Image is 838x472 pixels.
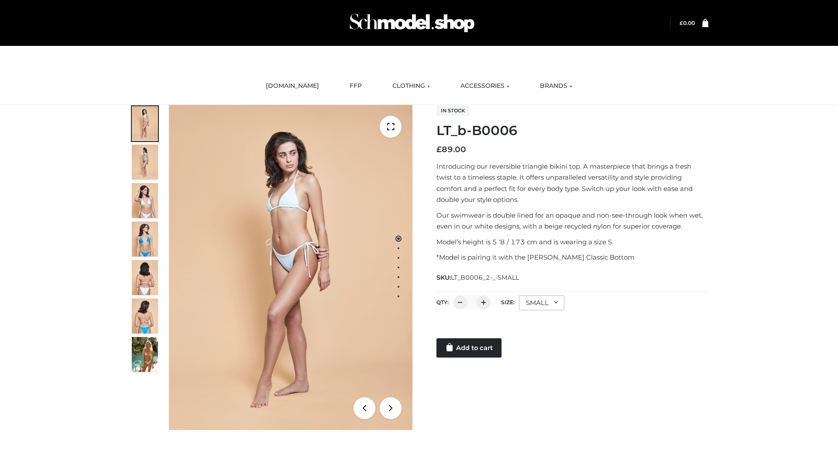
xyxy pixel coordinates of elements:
[132,260,158,295] img: ArielClassicBikiniTop_CloudNine_AzureSky_OW114ECO_7-scaled.jpg
[436,272,520,283] span: SKU:
[386,76,436,96] a: CLOTHING
[436,145,442,154] span: £
[436,210,708,232] p: Our swimwear is double lined for an opaque and non-see-through look when wet, even in our white d...
[680,20,695,26] bdi: 0.00
[436,252,708,263] p: *Model is pairing it with the [PERSON_NAME] Classic Bottom
[132,106,158,141] img: ArielClassicBikiniTop_CloudNine_AzureSky_OW114ECO_1-scaled.jpg
[132,337,158,372] img: Arieltop_CloudNine_AzureSky2.jpg
[436,145,466,154] bdi: 89.00
[501,299,515,305] label: Size:
[343,76,368,96] a: FFP
[259,76,326,96] a: [DOMAIN_NAME]
[132,145,158,180] img: ArielClassicBikiniTop_CloudNine_AzureSky_OW114ECO_2-scaled.jpg
[454,76,516,96] a: ACCESSORIES
[533,76,579,96] a: BRANDS
[436,161,708,205] p: Introducing our reversible triangle bikini top. A masterpiece that brings a fresh twist to a time...
[436,123,708,139] h1: LT_b-B0006
[436,299,449,305] label: QTY:
[347,6,477,40] img: Schmodel Admin 964
[451,274,519,281] span: LT_B0006_2-_-SMALL
[680,20,695,26] a: £0.00
[436,236,708,248] p: Model’s height is 5 ‘8 / 173 cm and is wearing a size S.
[169,105,412,430] img: ArielClassicBikiniTop_CloudNine_AzureSky_OW114ECO_1
[132,298,158,333] img: ArielClassicBikiniTop_CloudNine_AzureSky_OW114ECO_8-scaled.jpg
[519,295,564,310] div: SMALL
[436,338,501,357] a: Add to cart
[680,20,683,26] span: £
[436,105,469,116] span: In stock
[132,183,158,218] img: ArielClassicBikiniTop_CloudNine_AzureSky_OW114ECO_3-scaled.jpg
[132,222,158,257] img: ArielClassicBikiniTop_CloudNine_AzureSky_OW114ECO_4-scaled.jpg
